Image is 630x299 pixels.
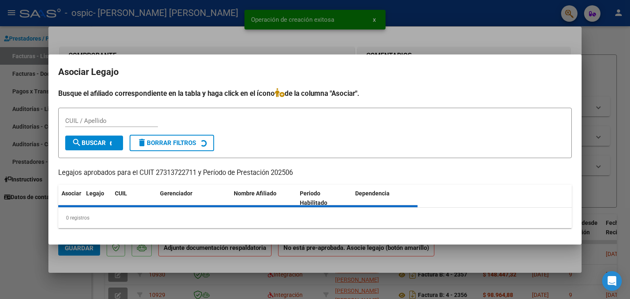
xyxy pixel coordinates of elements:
[137,138,147,147] mat-icon: delete
[157,185,231,212] datatable-header-cell: Gerenciador
[137,139,196,147] span: Borrar Filtros
[130,135,214,151] button: Borrar Filtros
[58,185,83,212] datatable-header-cell: Asociar
[58,88,572,99] h4: Busque el afiliado correspondiente en la tabla y haga click en el ícono de la columna "Asociar".
[86,190,104,197] span: Legajo
[58,64,572,80] h2: Asociar Legajo
[65,136,123,150] button: Buscar
[72,139,106,147] span: Buscar
[115,190,127,197] span: CUIL
[297,185,352,212] datatable-header-cell: Periodo Habilitado
[83,185,112,212] datatable-header-cell: Legajo
[602,271,622,291] div: Open Intercom Messenger
[58,208,572,228] div: 0 registros
[231,185,297,212] datatable-header-cell: Nombre Afiliado
[160,190,192,197] span: Gerenciador
[112,185,157,212] datatable-header-cell: CUIL
[352,185,418,212] datatable-header-cell: Dependencia
[300,190,327,206] span: Periodo Habilitado
[62,190,81,197] span: Asociar
[355,190,390,197] span: Dependencia
[58,168,572,178] p: Legajos aprobados para el CUIT 27313722711 y Período de Prestación 202506
[234,190,276,197] span: Nombre Afiliado
[72,138,82,147] mat-icon: search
